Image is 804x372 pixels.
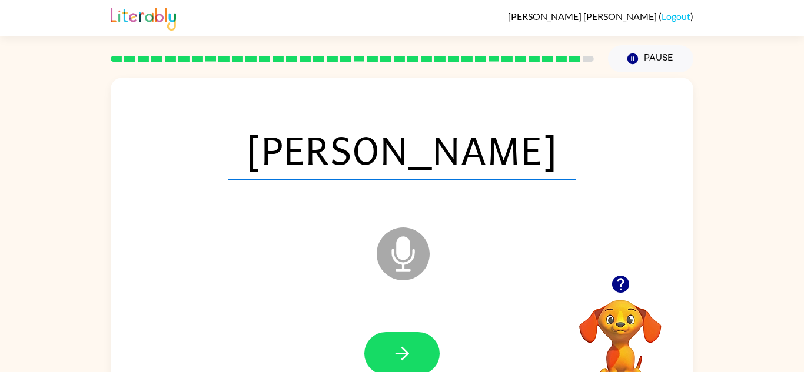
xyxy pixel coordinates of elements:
[508,11,659,22] span: [PERSON_NAME] [PERSON_NAME]
[662,11,690,22] a: Logout
[508,11,693,22] div: ( )
[608,45,693,72] button: Pause
[228,119,576,180] span: [PERSON_NAME]
[111,5,176,31] img: Literably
